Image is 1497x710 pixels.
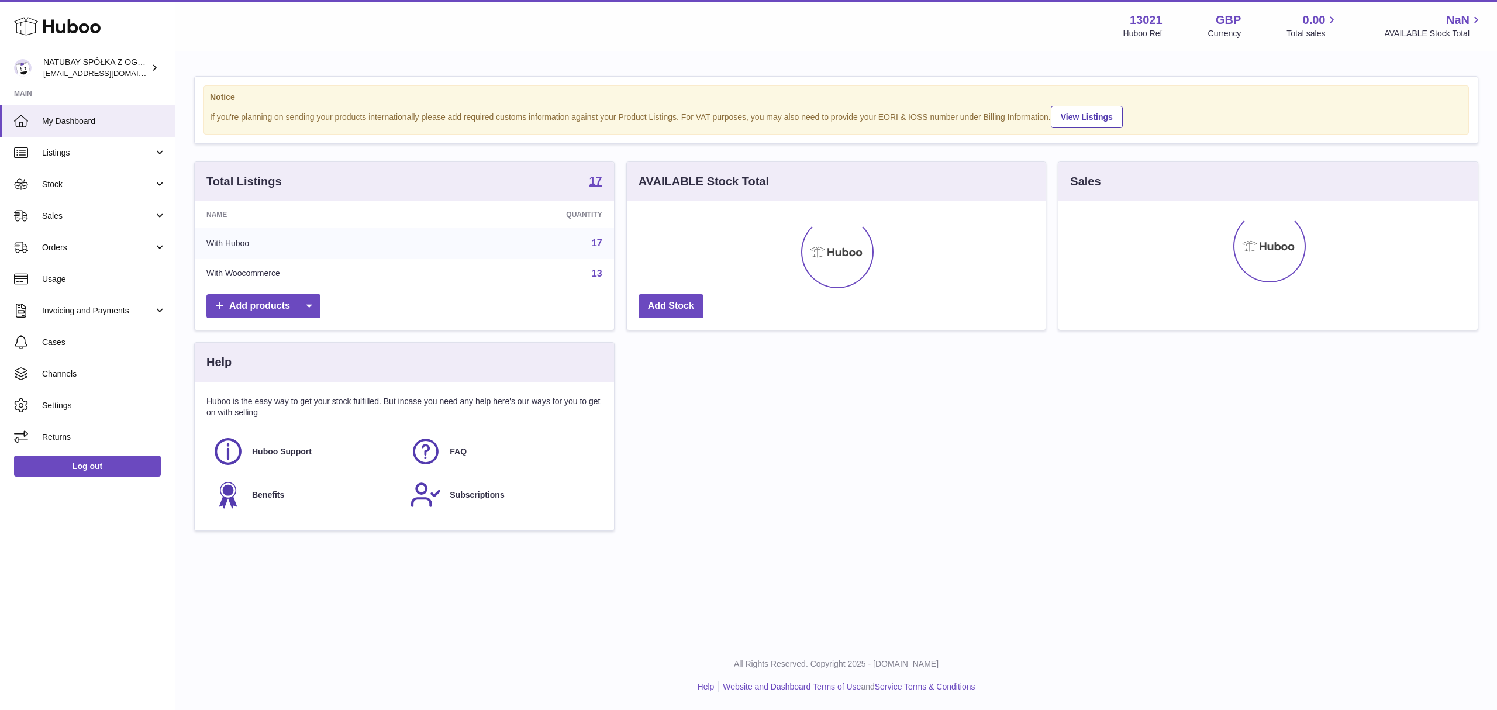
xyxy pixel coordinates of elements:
span: Channels [42,368,166,380]
li: and [719,681,975,692]
span: Usage [42,274,166,285]
span: Listings [42,147,154,158]
a: Huboo Support [212,436,398,467]
span: Subscriptions [450,490,504,501]
th: Name [195,201,455,228]
span: Huboo Support [252,446,312,457]
a: 17 [589,175,602,189]
a: Subscriptions [410,479,596,511]
span: NaN [1446,12,1470,28]
span: Cases [42,337,166,348]
strong: 17 [589,175,602,187]
div: NATUBAY SPÓŁKA Z OGRANICZONĄ ODPOWIEDZIALNOŚCIĄ [43,57,149,79]
div: Currency [1208,28,1241,39]
strong: 13021 [1130,12,1163,28]
div: If you're planning on sending your products internationally please add required customs informati... [210,104,1462,128]
div: Huboo Ref [1123,28,1163,39]
th: Quantity [455,201,614,228]
span: My Dashboard [42,116,166,127]
h3: Help [206,354,232,370]
span: Invoicing and Payments [42,305,154,316]
a: View Listings [1051,106,1123,128]
a: Log out [14,456,161,477]
a: Website and Dashboard Terms of Use [723,682,861,691]
strong: GBP [1216,12,1241,28]
span: Stock [42,179,154,190]
span: Benefits [252,490,284,501]
span: Sales [42,211,154,222]
span: FAQ [450,446,467,457]
a: 13 [592,268,602,278]
h3: AVAILABLE Stock Total [639,174,769,189]
a: NaN AVAILABLE Stock Total [1384,12,1483,39]
h3: Total Listings [206,174,282,189]
td: With Huboo [195,228,455,259]
a: Help [698,682,715,691]
a: Add products [206,294,320,318]
span: Returns [42,432,166,443]
td: With Woocommerce [195,259,455,289]
span: Total sales [1286,28,1339,39]
a: Benefits [212,479,398,511]
p: All Rights Reserved. Copyright 2025 - [DOMAIN_NAME] [185,659,1488,670]
img: internalAdmin-13021@internal.huboo.com [14,59,32,77]
span: [EMAIL_ADDRESS][DOMAIN_NAME] [43,68,172,78]
strong: Notice [210,92,1462,103]
span: Settings [42,400,166,411]
a: FAQ [410,436,596,467]
span: AVAILABLE Stock Total [1384,28,1483,39]
p: Huboo is the easy way to get your stock fulfilled. But incase you need any help here's our ways f... [206,396,602,418]
a: Service Terms & Conditions [875,682,975,691]
span: Orders [42,242,154,253]
h3: Sales [1070,174,1101,189]
a: 17 [592,238,602,248]
a: Add Stock [639,294,703,318]
a: 0.00 Total sales [1286,12,1339,39]
span: 0.00 [1303,12,1326,28]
